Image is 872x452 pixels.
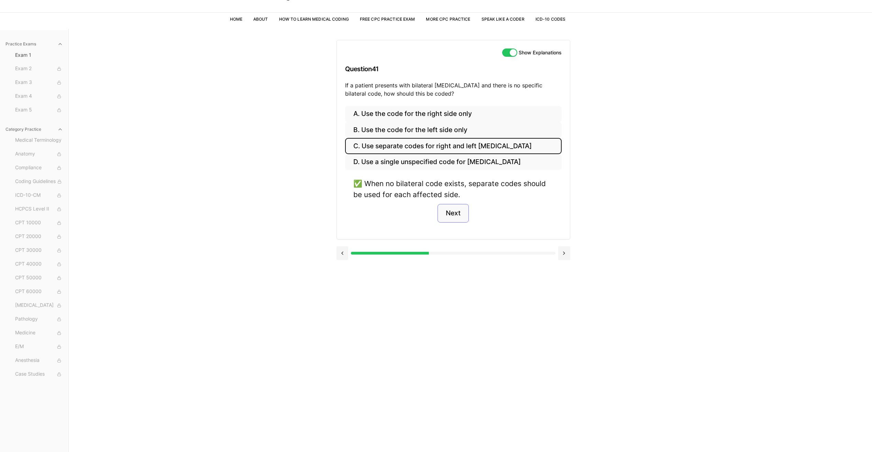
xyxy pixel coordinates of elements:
[3,39,66,50] button: Practice Exams
[3,124,66,135] button: Category Practice
[12,190,66,201] button: ICD-10-CM
[12,50,66,61] button: Exam 1
[15,288,63,295] span: CPT 60000
[12,149,66,160] button: Anatomy
[15,370,63,378] span: Case Studies
[12,204,66,215] button: HCPCS Level II
[15,164,63,172] span: Compliance
[15,329,63,337] span: Medicine
[345,59,562,79] h3: Question 41
[12,300,66,311] button: [MEDICAL_DATA]
[15,192,63,199] span: ICD-10-CM
[12,77,66,88] button: Exam 3
[253,17,268,22] a: About
[12,272,66,283] button: CPT 50000
[12,162,66,173] button: Compliance
[15,178,63,185] span: Coding Guidelines
[12,135,66,146] button: Medical Terminology
[15,205,63,213] span: HCPCS Level II
[12,176,66,187] button: Coding Guidelines
[12,286,66,297] button: CPT 60000
[12,355,66,366] button: Anesthesia
[345,106,562,122] button: A. Use the code for the right side only
[345,81,562,98] p: If a patient presents with bilateral [MEDICAL_DATA] and there is no specific bilateral code, how ...
[15,343,63,351] span: E/M
[15,233,63,240] span: CPT 20000
[519,50,562,55] label: Show Explanations
[426,17,470,22] a: More CPC Practice
[345,138,562,154] button: C. Use separate codes for right and left [MEDICAL_DATA]
[12,314,66,325] button: Pathology
[12,231,66,242] button: CPT 20000
[15,219,63,227] span: CPT 10000
[12,327,66,338] button: Medicine
[15,357,63,364] span: Anesthesia
[15,247,63,254] span: CPT 30000
[12,341,66,352] button: E/M
[12,245,66,256] button: CPT 30000
[12,91,66,102] button: Exam 4
[15,315,63,323] span: Pathology
[15,65,63,73] span: Exam 2
[345,122,562,138] button: B. Use the code for the left side only
[15,302,63,309] span: [MEDICAL_DATA]
[360,17,415,22] a: Free CPC Practice Exam
[353,178,553,200] div: ✅ When no bilateral code exists, separate codes should be used for each affected side.
[230,17,242,22] a: Home
[438,204,469,223] button: Next
[15,93,63,100] span: Exam 4
[536,17,565,22] a: ICD-10 Codes
[12,259,66,270] button: CPT 40000
[15,274,63,282] span: CPT 50000
[12,369,66,380] button: Case Studies
[15,106,63,114] span: Exam 5
[15,137,63,144] span: Medical Terminology
[12,105,66,116] button: Exam 5
[12,63,66,74] button: Exam 2
[12,217,66,228] button: CPT 10000
[15,260,63,268] span: CPT 40000
[279,17,349,22] a: How to Learn Medical Coding
[15,52,63,58] span: Exam 1
[15,79,63,86] span: Exam 3
[345,154,562,170] button: D. Use a single unspecified code for [MEDICAL_DATA]
[15,150,63,158] span: Anatomy
[482,17,525,22] a: Speak Like a Coder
